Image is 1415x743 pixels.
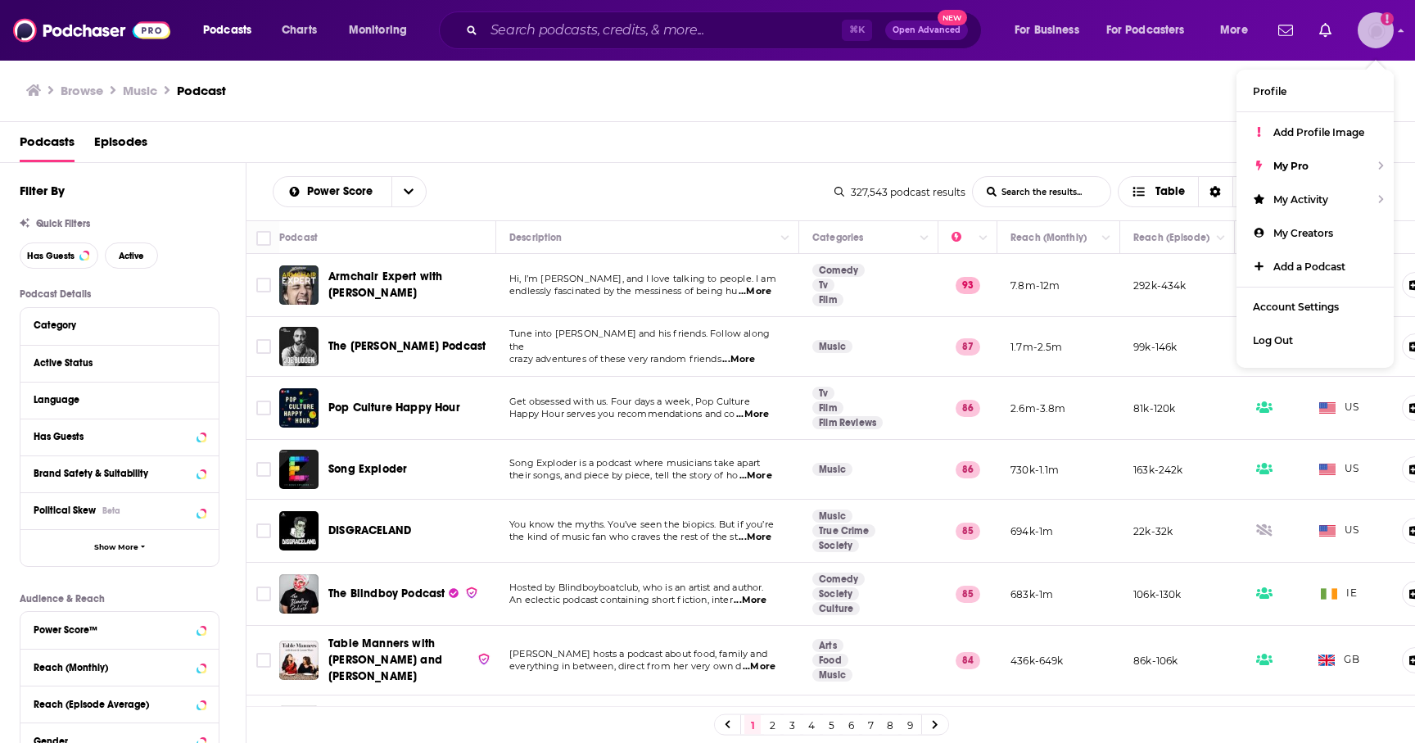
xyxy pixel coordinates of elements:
[337,17,428,43] button: open menu
[279,265,319,305] a: Armchair Expert with Dax Shepard
[956,400,980,416] p: 86
[1236,70,1394,368] ul: Show profile menu
[1318,652,1359,668] span: GB
[328,338,486,355] a: The [PERSON_NAME] Podcast
[34,319,195,331] div: Category
[27,251,75,261] span: Has Guests
[328,523,411,537] span: DISGRACELAND
[1273,160,1309,172] span: My Pro
[328,523,411,539] a: DISGRACELAND
[328,400,460,416] a: Pop Culture Happy Hour
[1220,19,1248,42] span: More
[1272,16,1300,44] a: Show notifications dropdown
[509,594,733,605] span: An eclectic podcast containing short fiction, inter
[1381,12,1394,25] svg: Add a profile image
[1319,461,1359,478] span: US
[328,462,407,476] span: Song Exploder
[1133,340,1177,354] p: 99k-146k
[885,20,968,40] button: Open AdvancedNew
[1273,193,1328,206] span: My Activity
[812,416,883,429] a: Film Reviews
[1133,463,1183,477] p: 163k-242k
[509,273,776,284] span: Hi, I’m [PERSON_NAME], and I love talking to people. I am
[20,242,98,269] button: Has Guests
[349,19,407,42] span: Monitoring
[1273,227,1333,239] span: My Creators
[509,582,764,593] span: Hosted by Blindboyboatclub, who is an artist and author.
[915,229,934,248] button: Column Actions
[20,129,75,162] a: Podcasts
[812,279,834,292] a: Tv
[256,401,271,415] span: Toggle select row
[509,396,750,407] span: Get obsessed with us. Four days a week, Pop Culture
[1198,177,1232,206] div: Sort Direction
[952,228,974,247] div: Power Score
[509,353,721,365] span: crazy adventures of these very random friends
[20,529,219,566] button: Show More
[743,660,775,673] span: ...More
[1010,524,1053,538] p: 694k-1m
[509,457,760,469] span: Song Exploder is a podcast where musicians take apart
[256,653,271,668] span: Toggle select row
[1133,401,1175,415] p: 81k-120k
[256,339,271,354] span: Toggle select row
[938,10,967,25] span: New
[256,462,271,477] span: Toggle select row
[1003,17,1100,43] button: open menu
[1236,216,1394,250] a: My Creators
[812,510,852,523] a: Music
[34,394,195,405] div: Language
[1096,17,1209,43] button: open menu
[1133,279,1187,292] p: 292k-434k
[812,463,852,476] a: Music
[1118,176,1268,207] button: Choose View
[509,328,770,352] span: Tune into [PERSON_NAME] and his friends. Follow along the
[328,270,442,300] span: Armchair Expert with [PERSON_NAME]
[902,715,918,735] a: 9
[1236,250,1394,283] a: Add a Podcast
[34,693,206,714] button: Reach (Episode Average)
[477,652,491,666] img: verified Badge
[1236,290,1394,324] a: Account Settings
[279,511,319,550] img: DISGRACELAND
[509,408,735,419] span: Happy Hour serves you recommendations and co
[203,19,251,42] span: Podcasts
[842,20,872,41] span: ⌘ K
[812,639,843,652] a: Arts
[1253,85,1286,97] span: Profile
[34,357,195,369] div: Active Status
[119,251,144,261] span: Active
[882,715,898,735] a: 8
[843,715,859,735] a: 6
[1358,12,1394,48] span: Logged in as rowan.sullivan
[1313,16,1338,44] a: Show notifications dropdown
[20,593,219,605] p: Audience & Reach
[812,264,865,277] a: Comedy
[34,389,206,410] button: Language
[1155,186,1185,197] span: Table
[1319,400,1359,416] span: US
[812,228,863,247] div: Categories
[1096,229,1116,248] button: Column Actions
[454,11,997,49] div: Search podcasts, credits, & more...
[279,450,319,489] a: Song Exploder
[812,654,848,667] a: Food
[1358,12,1394,48] button: Show profile menu
[722,353,755,366] span: ...More
[123,83,157,98] h1: Music
[812,387,834,400] a: Tv
[61,83,103,98] a: Browse
[509,519,774,530] span: You know the myths. You’ve seen the biopics. But if you’re
[1358,12,1394,48] img: User Profile
[256,278,271,292] span: Toggle select row
[20,288,219,300] p: Podcast Details
[279,327,319,366] img: The Joe Budden Podcast
[812,401,843,415] a: Film
[307,186,378,197] span: Power Score
[1010,279,1060,292] p: 7.8m-12m
[1010,340,1063,354] p: 1.7m-2.5m
[328,269,491,301] a: Armchair Expert with [PERSON_NAME]
[192,17,273,43] button: open menu
[812,668,852,682] a: Music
